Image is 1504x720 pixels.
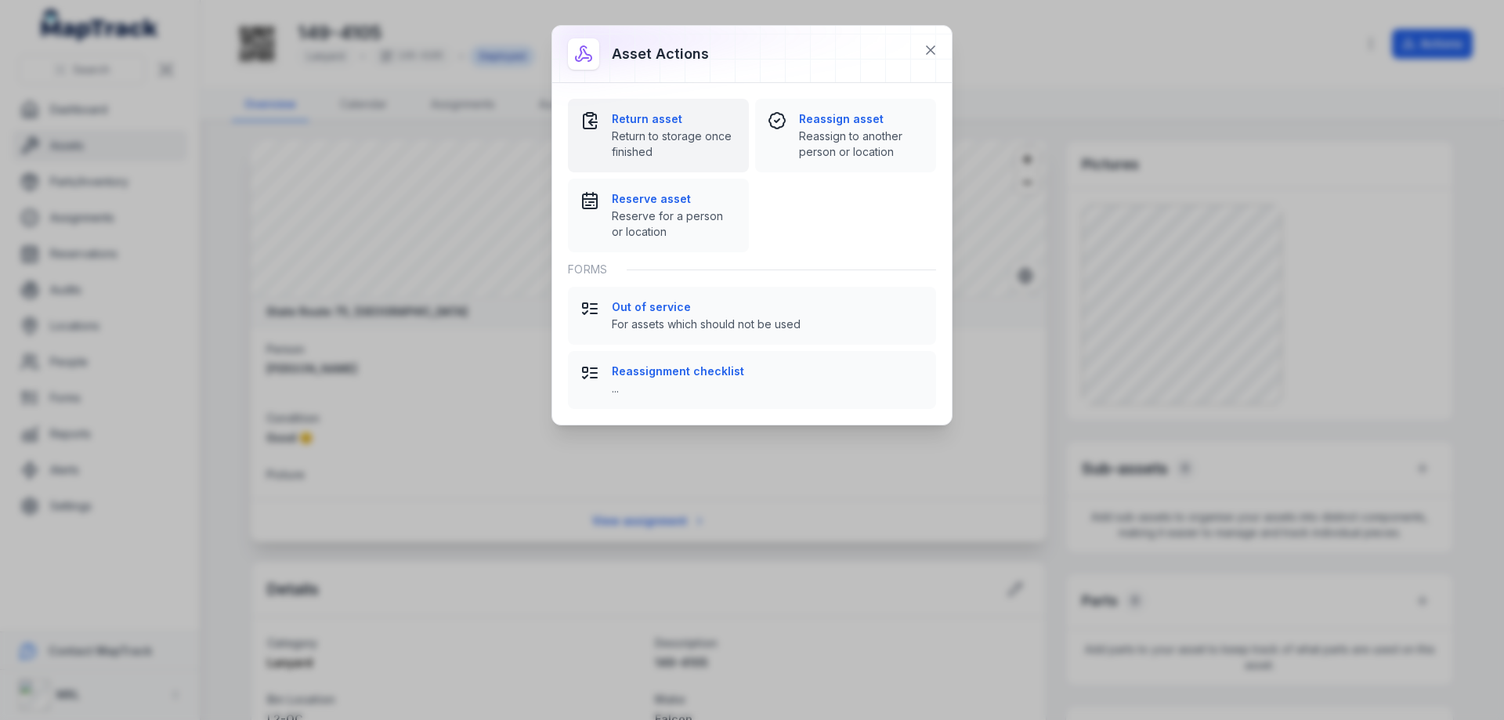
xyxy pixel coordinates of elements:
[612,43,709,65] h3: Asset actions
[612,191,736,207] strong: Reserve asset
[612,111,736,127] strong: Return asset
[568,179,749,252] button: Reserve assetReserve for a person or location
[612,381,924,396] span: ...
[799,128,924,160] span: Reassign to another person or location
[755,99,936,172] button: Reassign assetReassign to another person or location
[568,351,936,409] button: Reassignment checklist...
[799,111,924,127] strong: Reassign asset
[612,317,924,332] span: For assets which should not be used
[568,287,936,345] button: Out of serviceFor assets which should not be used
[568,99,749,172] button: Return assetReturn to storage once finished
[612,299,924,315] strong: Out of service
[568,252,936,287] div: Forms
[612,208,736,240] span: Reserve for a person or location
[612,128,736,160] span: Return to storage once finished
[612,364,924,379] strong: Reassignment checklist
